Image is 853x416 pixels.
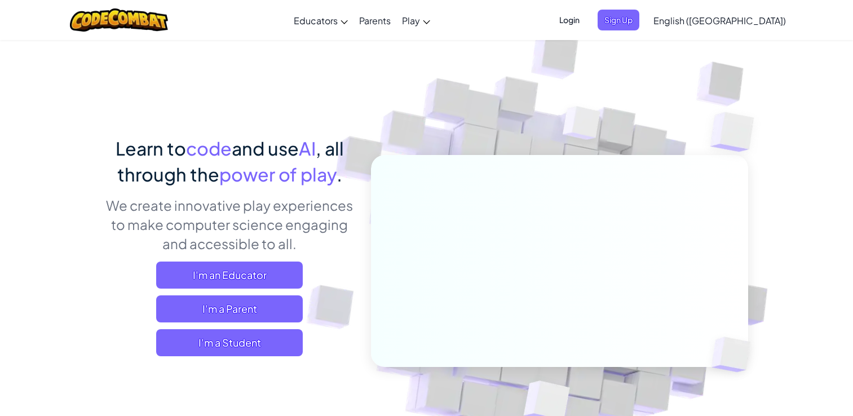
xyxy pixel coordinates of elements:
[653,15,786,26] span: English ([GEOGRAPHIC_DATA])
[541,84,622,168] img: Overlap cubes
[116,137,186,160] span: Learn to
[105,196,354,253] p: We create innovative play experiences to make computer science engaging and accessible to all.
[156,295,303,322] a: I'm a Parent
[692,313,777,396] img: Overlap cubes
[288,5,353,36] a: Educators
[553,10,586,30] button: Login
[156,262,303,289] a: I'm an Educator
[396,5,436,36] a: Play
[337,163,342,185] span: .
[70,8,169,32] img: CodeCombat logo
[353,5,396,36] a: Parents
[648,5,792,36] a: English ([GEOGRAPHIC_DATA])
[186,137,232,160] span: code
[402,15,420,26] span: Play
[598,10,639,30] button: Sign Up
[156,329,303,356] button: I'm a Student
[219,163,337,185] span: power of play
[232,137,299,160] span: and use
[688,85,785,180] img: Overlap cubes
[299,137,316,160] span: AI
[294,15,338,26] span: Educators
